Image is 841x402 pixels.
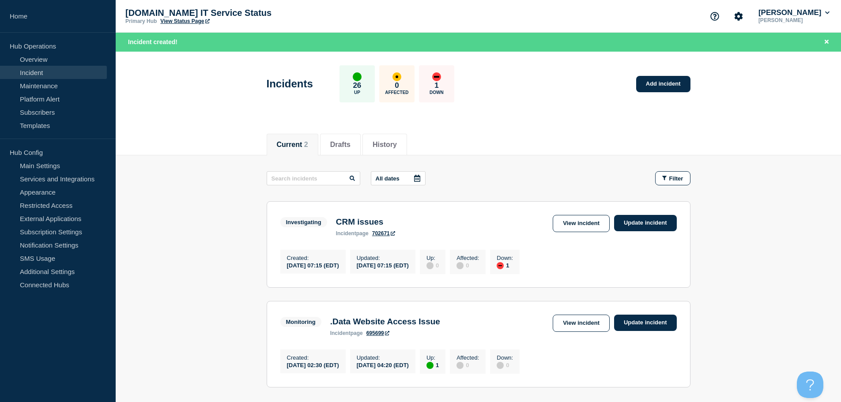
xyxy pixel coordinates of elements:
[497,361,513,369] div: 0
[376,175,400,182] p: All dates
[426,261,439,269] div: 0
[821,37,832,47] button: Close banner
[357,261,409,269] div: [DATE] 07:15 (EDT)
[287,261,339,269] div: [DATE] 07:15 (EDT)
[277,141,308,149] button: Current 2
[614,315,677,331] a: Update incident
[757,17,831,23] p: [PERSON_NAME]
[426,354,439,361] p: Up :
[353,81,361,90] p: 26
[456,354,479,361] p: Affected :
[330,317,440,327] h3: .Data Website Access Issue
[125,18,157,24] p: Primary Hub
[432,72,441,81] div: down
[330,141,351,149] button: Drafts
[497,261,513,269] div: 1
[456,362,464,369] div: disabled
[373,141,397,149] button: History
[426,361,439,369] div: 1
[280,217,327,227] span: Investigating
[280,317,321,327] span: Monitoring
[497,262,504,269] div: down
[757,8,831,17] button: [PERSON_NAME]
[430,90,444,95] p: Down
[354,90,360,95] p: Up
[371,171,426,185] button: All dates
[353,72,362,81] div: up
[330,330,363,336] p: page
[357,354,409,361] p: Updated :
[267,171,360,185] input: Search incidents
[160,18,209,24] a: View Status Page
[497,362,504,369] div: disabled
[287,361,339,368] div: [DATE] 02:30 (EDT)
[392,72,401,81] div: affected
[287,255,339,261] p: Created :
[614,215,677,231] a: Update incident
[128,38,177,45] span: Incident created!
[336,230,356,237] span: incident
[330,330,351,336] span: incident
[456,361,479,369] div: 0
[456,261,479,269] div: 0
[655,171,690,185] button: Filter
[705,7,724,26] button: Support
[125,8,302,18] p: [DOMAIN_NAME] IT Service Status
[553,215,610,232] a: View incident
[426,255,439,261] p: Up :
[456,262,464,269] div: disabled
[669,175,683,182] span: Filter
[336,217,395,227] h3: CRM issues
[553,315,610,332] a: View incident
[287,354,339,361] p: Created :
[366,330,389,336] a: 695699
[357,255,409,261] p: Updated :
[426,362,434,369] div: up
[636,76,690,92] a: Add incident
[385,90,408,95] p: Affected
[395,81,399,90] p: 0
[497,354,513,361] p: Down :
[456,255,479,261] p: Affected :
[336,230,369,237] p: page
[267,78,313,90] h1: Incidents
[797,372,823,398] iframe: Help Scout Beacon - Open
[729,7,748,26] button: Account settings
[357,361,409,368] div: [DATE] 04:20 (EDT)
[372,230,395,237] a: 702671
[304,141,308,148] span: 2
[497,255,513,261] p: Down :
[434,81,438,90] p: 1
[426,262,434,269] div: disabled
